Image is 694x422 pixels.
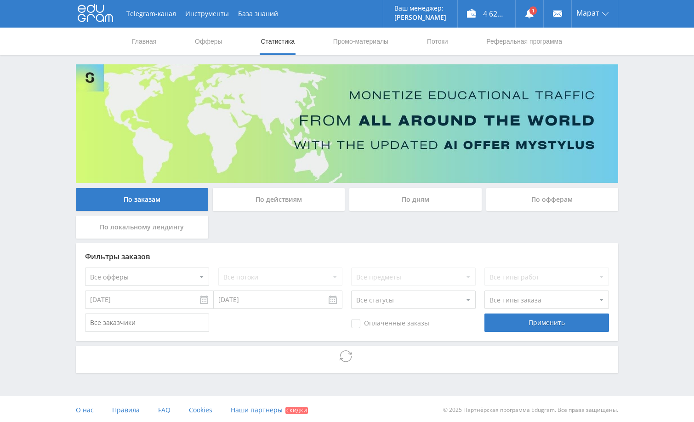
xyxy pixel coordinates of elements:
span: Наши партнеры [231,405,283,414]
span: Правила [112,405,140,414]
span: Скидки [285,407,308,414]
div: По дням [349,188,482,211]
input: Все заказчики [85,314,209,332]
span: О нас [76,405,94,414]
a: Реферальная программа [485,28,563,55]
a: Статистика [260,28,296,55]
img: Banner [76,64,618,183]
div: По заказам [76,188,208,211]
a: Офферы [194,28,223,55]
span: FAQ [158,405,171,414]
span: Оплаченные заказы [351,319,429,328]
a: Промо-материалы [332,28,389,55]
p: Ваш менеджер: [394,5,446,12]
div: По действиям [213,188,345,211]
div: По офферам [486,188,619,211]
div: Применить [484,314,609,332]
a: Главная [131,28,157,55]
span: Марат [576,9,599,17]
a: Потоки [426,28,449,55]
p: [PERSON_NAME] [394,14,446,21]
span: Cookies [189,405,212,414]
div: Фильтры заказов [85,252,609,261]
div: По локальному лендингу [76,216,208,239]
